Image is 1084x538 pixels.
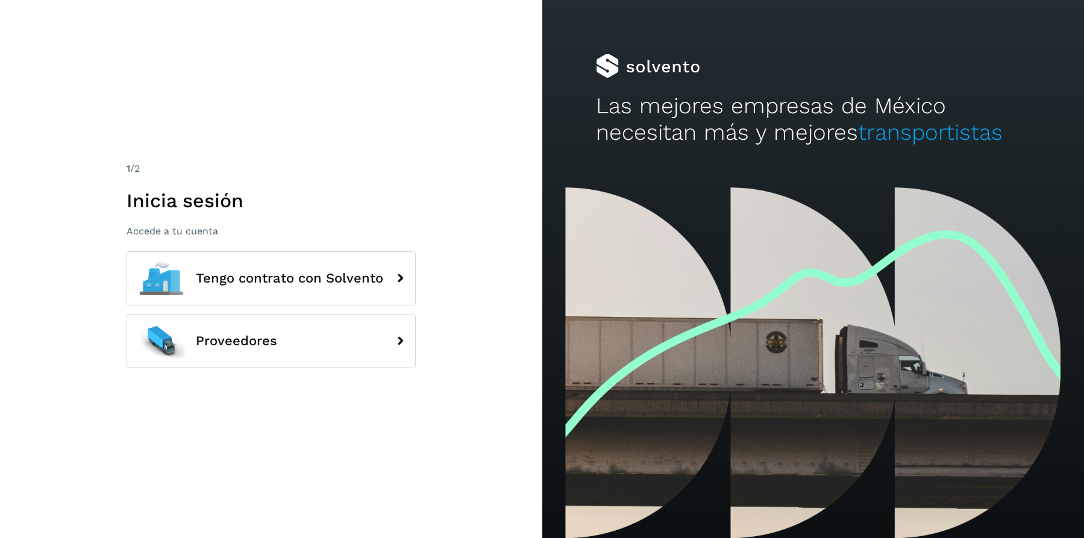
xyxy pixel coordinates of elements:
button: Tengo contrato con Solvento [127,251,416,305]
span: Tengo contrato con Solvento [196,271,383,286]
span: Proveedores [196,334,277,348]
h2: Las mejores empresas de México necesitan más y mejores [596,93,1030,146]
div: /2 [127,161,416,176]
h1: Inicia sesión [127,189,416,212]
button: Proveedores [127,314,416,368]
span: 1 [127,163,130,174]
span: transportistas [858,119,1003,145]
p: Accede a tu cuenta [127,225,416,237]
